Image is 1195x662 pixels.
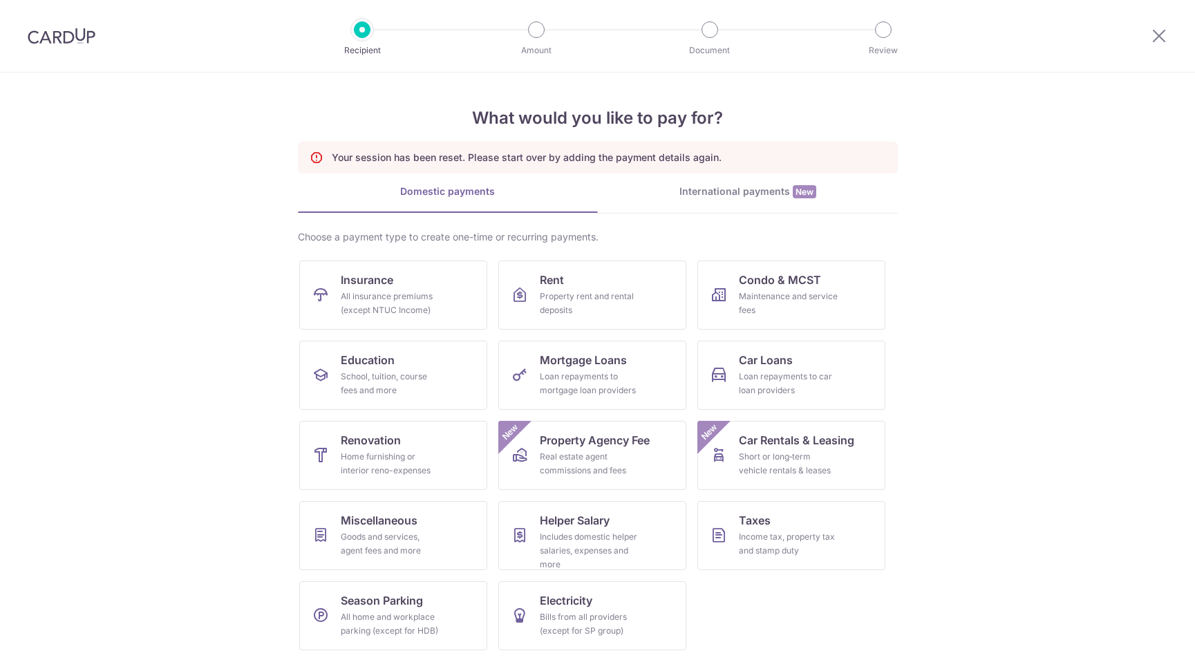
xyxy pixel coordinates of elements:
a: Condo & MCSTMaintenance and service fees [697,261,885,330]
a: Mortgage LoansLoan repayments to mortgage loan providers [498,341,686,410]
span: Insurance [341,272,393,288]
a: Car LoansLoan repayments to car loan providers [697,341,885,410]
p: Recipient [311,44,413,57]
div: Domestic payments [298,185,598,198]
div: Loan repayments to mortgage loan providers [540,370,639,397]
span: Miscellaneous [341,512,417,529]
h4: What would you like to pay for? [298,106,898,131]
span: New [697,421,720,444]
span: Rent [540,272,564,288]
img: CardUp [28,28,95,44]
a: RenovationHome furnishing or interior reno-expenses [299,421,487,490]
a: ElectricityBills from all providers (except for SP group) [498,581,686,650]
span: Condo & MCST [739,272,821,288]
span: Taxes [739,512,771,529]
div: Short or long‑term vehicle rentals & leases [739,450,838,477]
div: Loan repayments to car loan providers [739,370,838,397]
div: Choose a payment type to create one-time or recurring payments. [298,230,898,244]
a: Property Agency FeeReal estate agent commissions and feesNew [498,421,686,490]
div: Real estate agent commissions and fees [540,450,639,477]
span: New [793,185,816,198]
div: Goods and services, agent fees and more [341,530,440,558]
span: Car Rentals & Leasing [739,432,854,448]
span: Season Parking [341,592,423,609]
a: EducationSchool, tuition, course fees and more [299,341,487,410]
a: Season ParkingAll home and workplace parking (except for HDB) [299,581,487,650]
p: Review [832,44,934,57]
div: School, tuition, course fees and more [341,370,440,397]
a: Helper SalaryIncludes domestic helper salaries, expenses and more [498,501,686,570]
span: Property Agency Fee [540,432,650,448]
div: Property rent and rental deposits [540,290,639,317]
a: Car Rentals & LeasingShort or long‑term vehicle rentals & leasesNew [697,421,885,490]
span: New [498,421,521,444]
a: InsuranceAll insurance premiums (except NTUC Income) [299,261,487,330]
div: Includes domestic helper salaries, expenses and more [540,530,639,571]
span: Renovation [341,432,401,448]
div: All insurance premiums (except NTUC Income) [341,290,440,317]
p: Document [659,44,761,57]
span: Car Loans [739,352,793,368]
a: TaxesIncome tax, property tax and stamp duty [697,501,885,570]
div: Maintenance and service fees [739,290,838,317]
div: All home and workplace parking (except for HDB) [341,610,440,638]
a: RentProperty rent and rental deposits [498,261,686,330]
a: MiscellaneousGoods and services, agent fees and more [299,501,487,570]
span: Education [341,352,395,368]
span: Helper Salary [540,512,610,529]
span: Mortgage Loans [540,352,627,368]
div: Bills from all providers (except for SP group) [540,610,639,638]
p: Your session has been reset. Please start over by adding the payment details again. [332,151,722,164]
div: International payments [598,185,898,199]
span: Electricity [540,592,592,609]
div: Income tax, property tax and stamp duty [739,530,838,558]
div: Home furnishing or interior reno-expenses [341,450,440,477]
p: Amount [485,44,587,57]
